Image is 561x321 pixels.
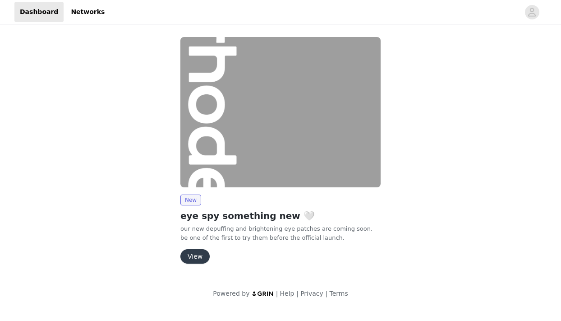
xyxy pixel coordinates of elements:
[296,290,299,297] span: |
[252,291,274,297] img: logo
[329,290,348,297] a: Terms
[300,290,323,297] a: Privacy
[180,224,381,242] p: our new depuffing and brightening eye patches are coming soon. be one of the first to try them be...
[325,290,327,297] span: |
[280,290,294,297] a: Help
[14,2,64,22] a: Dashboard
[180,37,381,187] img: rhode skin
[213,290,249,297] span: Powered by
[180,249,210,264] button: View
[528,5,536,19] div: avatar
[180,209,381,223] h2: eye spy something new 🤍
[65,2,110,22] a: Networks
[276,290,278,297] span: |
[180,195,201,205] span: New
[180,253,210,260] a: View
